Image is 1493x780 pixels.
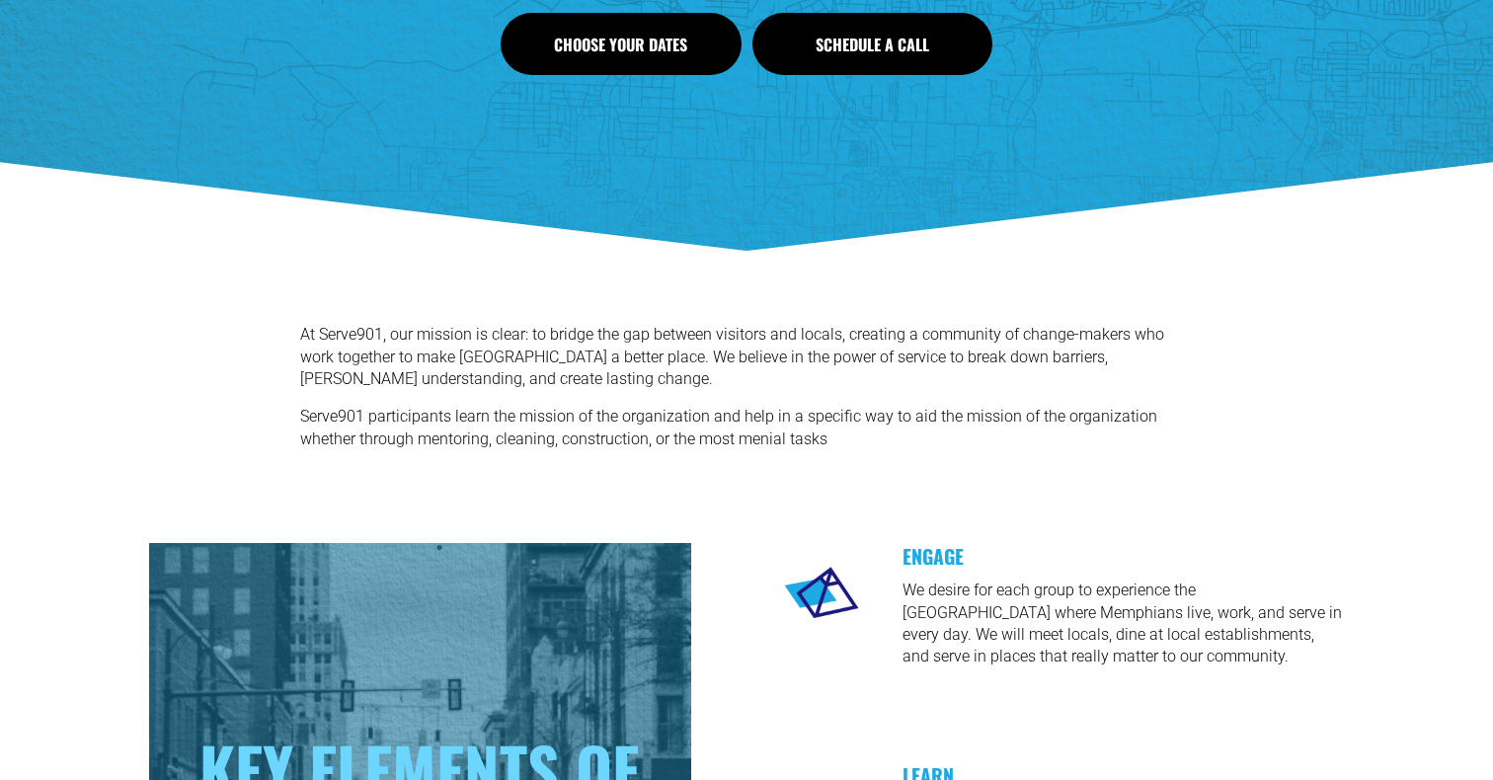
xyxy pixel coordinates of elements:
p: At Serve901, our mission is clear: to bridge the gap between visitors and locals, creating a comm... [300,324,1193,390]
p: Serve901 participants learn the mission of the organization and help in a specific way to aid the... [300,406,1193,450]
strong: ENGAGE [903,542,964,571]
a: Choose Your Dates [501,13,741,75]
p: We desire for each group to experience the [GEOGRAPHIC_DATA] where Memphians live, work, and serv... [903,580,1344,668]
a: SCHEDULE A CALL [752,13,992,75]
